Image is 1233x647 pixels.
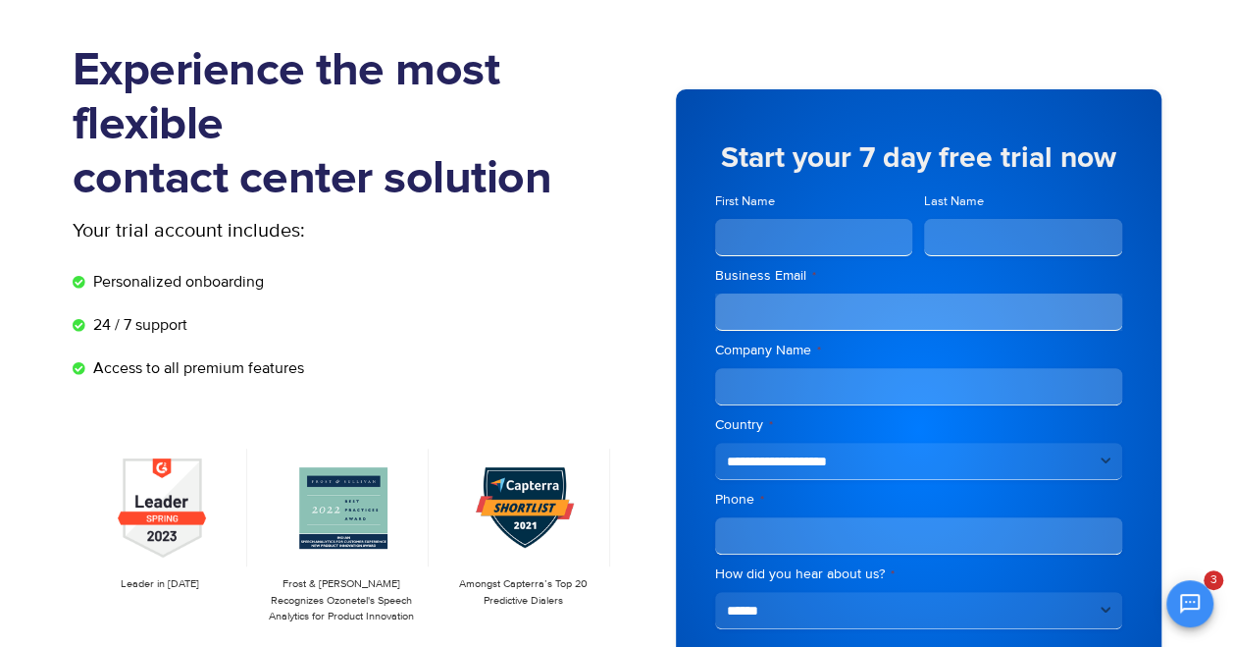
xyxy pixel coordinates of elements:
[73,44,617,206] h1: Experience the most flexible contact center solution
[715,192,913,211] label: First Name
[263,576,419,625] p: Frost & [PERSON_NAME] Recognizes Ozonetel's Speech Analytics for Product Innovation
[88,270,264,294] span: Personalized onboarding
[88,356,304,380] span: Access to all premium features
[715,143,1122,173] h5: Start your 7 day free trial now
[715,341,1122,360] label: Company Name
[924,192,1122,211] label: Last Name
[715,266,1122,286] label: Business Email
[88,313,187,337] span: 24 / 7 support
[73,216,470,245] p: Your trial account includes:
[82,576,238,593] p: Leader in [DATE]
[1204,570,1223,590] span: 3
[715,415,1122,435] label: Country
[715,565,1122,584] label: How did you hear about us?
[444,576,600,609] p: Amongst Capterra’s Top 20 Predictive Dialers
[1166,580,1213,627] button: Open chat
[715,490,1122,510] label: Phone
